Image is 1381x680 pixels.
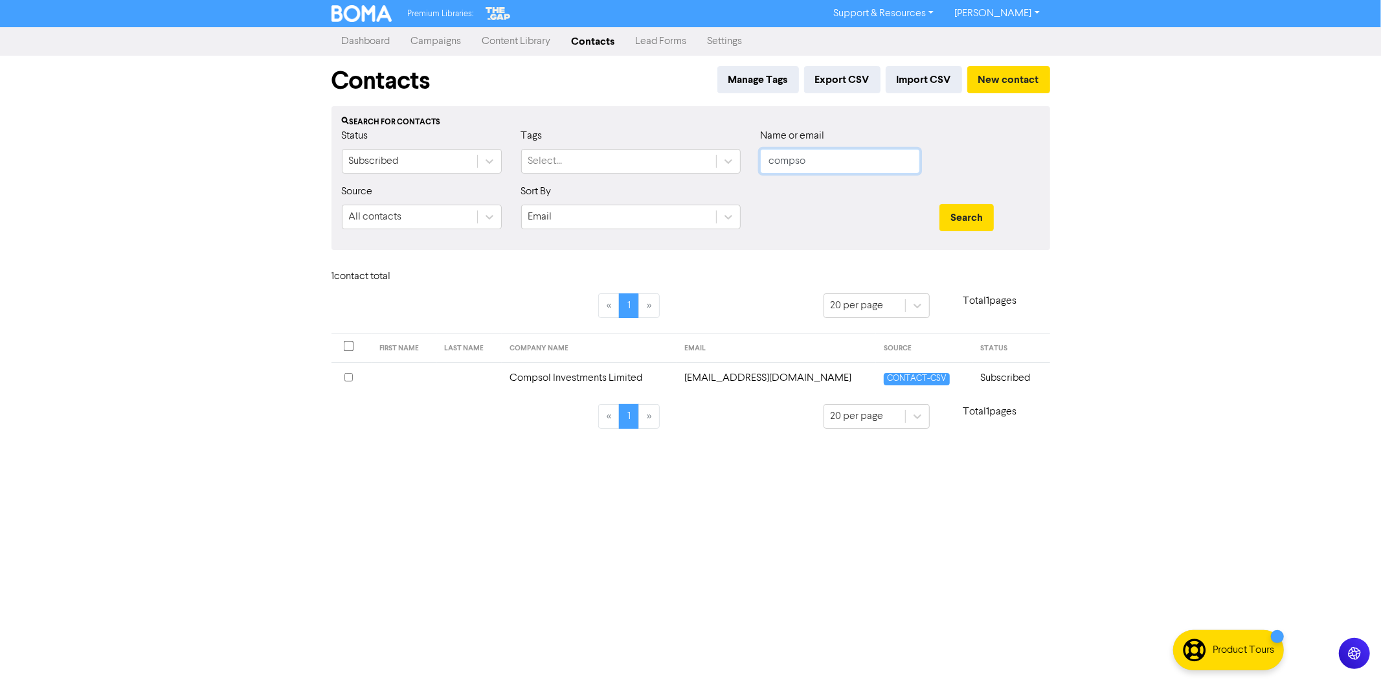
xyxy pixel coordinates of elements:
[972,362,1050,394] td: Subscribed
[528,153,563,169] div: Select...
[331,5,392,22] img: BOMA Logo
[349,209,402,225] div: All contacts
[677,334,876,363] th: EMAIL
[884,373,950,385] span: CONTACT-CSV
[401,28,472,54] a: Campaigns
[472,28,561,54] a: Content Library
[502,334,677,363] th: COMPANY NAME
[677,362,876,394] td: ronw@compsol.co.nz
[342,128,368,144] label: Status
[886,66,962,93] button: Import CSV
[804,66,881,93] button: Export CSV
[331,66,431,96] h1: Contacts
[349,153,399,169] div: Subscribed
[437,334,502,363] th: LAST NAME
[967,66,1050,93] button: New contact
[342,117,1040,128] div: Search for contacts
[972,334,1050,363] th: STATUS
[521,128,543,144] label: Tags
[760,128,824,144] label: Name or email
[331,271,435,283] h6: 1 contact total
[502,362,677,394] td: Compsol Investments Limited
[1316,618,1381,680] iframe: Chat Widget
[521,184,552,199] label: Sort By
[823,3,944,24] a: Support & Resources
[342,184,373,199] label: Source
[831,298,884,313] div: 20 per page
[331,28,401,54] a: Dashboard
[831,409,884,424] div: 20 per page
[939,204,994,231] button: Search
[717,66,799,93] button: Manage Tags
[930,404,1050,420] p: Total 1 pages
[619,404,639,429] a: Page 1 is your current page
[697,28,753,54] a: Settings
[528,209,552,225] div: Email
[876,334,972,363] th: SOURCE
[944,3,1050,24] a: [PERSON_NAME]
[930,293,1050,309] p: Total 1 pages
[372,334,436,363] th: FIRST NAME
[625,28,697,54] a: Lead Forms
[619,293,639,318] a: Page 1 is your current page
[561,28,625,54] a: Contacts
[407,10,473,18] span: Premium Libraries:
[484,5,512,22] img: The Gap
